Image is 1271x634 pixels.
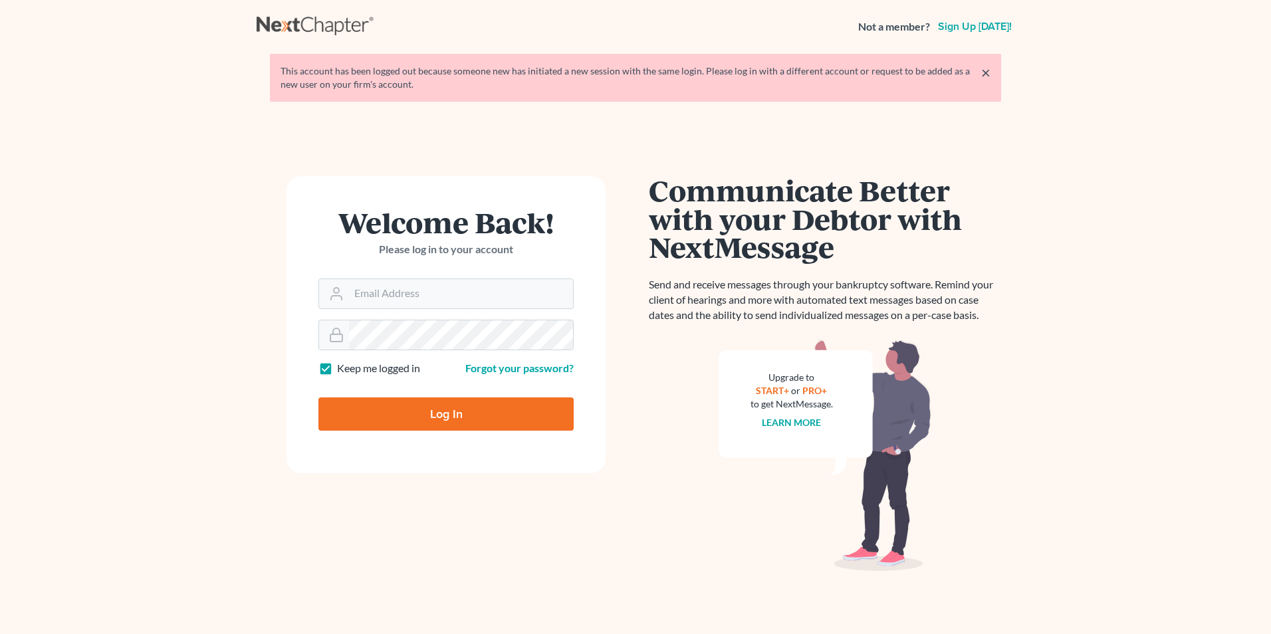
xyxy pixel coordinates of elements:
input: Email Address [349,279,573,308]
a: START+ [756,385,790,396]
a: Forgot your password? [465,362,574,374]
div: to get NextMessage. [751,397,833,411]
a: PRO+ [803,385,828,396]
a: Learn more [762,417,822,428]
div: Upgrade to [751,371,833,384]
label: Keep me logged in [337,361,420,376]
p: Please log in to your account [318,242,574,257]
img: nextmessage_bg-59042aed3d76b12b5cd301f8e5b87938c9018125f34e5fa2b7a6b67550977c72.svg [719,339,931,572]
a: Sign up [DATE]! [935,21,1014,32]
h1: Communicate Better with your Debtor with NextMessage [649,176,1001,261]
input: Log In [318,397,574,431]
strong: Not a member? [858,19,930,35]
h1: Welcome Back! [318,208,574,237]
p: Send and receive messages through your bankruptcy software. Remind your client of hearings and mo... [649,277,1001,323]
a: × [981,64,990,80]
div: This account has been logged out because someone new has initiated a new session with the same lo... [281,64,990,91]
span: or [792,385,801,396]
